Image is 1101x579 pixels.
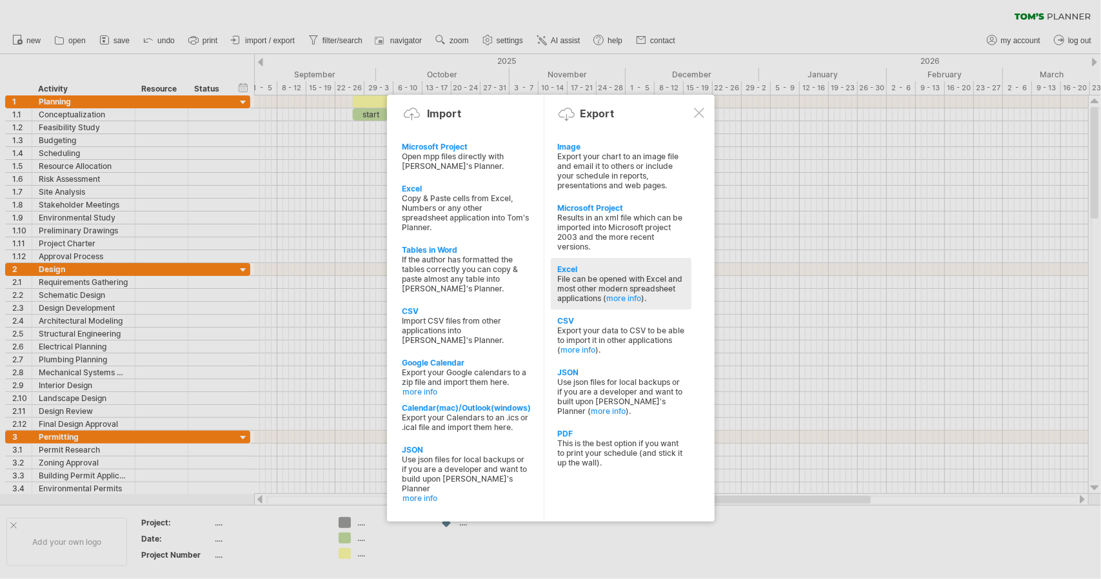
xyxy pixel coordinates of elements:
div: PDF [557,429,685,438]
div: Results in an xml file which can be imported into Microsoft project 2003 and the more recent vers... [557,213,685,251]
a: more info [403,493,531,503]
div: File can be opened with Excel and most other modern spreadsheet applications ( ). [557,274,685,303]
div: Microsoft Project [557,203,685,213]
div: Tables in Word [402,245,530,255]
a: more info [560,345,595,355]
div: Use json files for local backups or if you are a developer and want to built upon [PERSON_NAME]'s... [557,377,685,416]
div: If the author has formatted the tables correctly you can copy & paste almost any table into [PERS... [402,255,530,293]
div: Excel [557,264,685,274]
div: Import [428,107,462,120]
div: Export [580,107,615,120]
div: Copy & Paste cells from Excel, Numbers or any other spreadsheet application into Tom's Planner. [402,193,530,232]
div: CSV [557,316,685,326]
div: Export your chart to an image file and email it to others or include your schedule in reports, pr... [557,152,685,190]
div: Excel [402,184,530,193]
a: more info [591,406,626,416]
div: Export your data to CSV to be able to import it in other applications ( ). [557,326,685,355]
div: Image [557,142,685,152]
a: more info [606,293,641,303]
div: This is the best option if you want to print your schedule (and stick it up the wall). [557,438,685,467]
a: more info [403,387,531,397]
div: JSON [557,368,685,377]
